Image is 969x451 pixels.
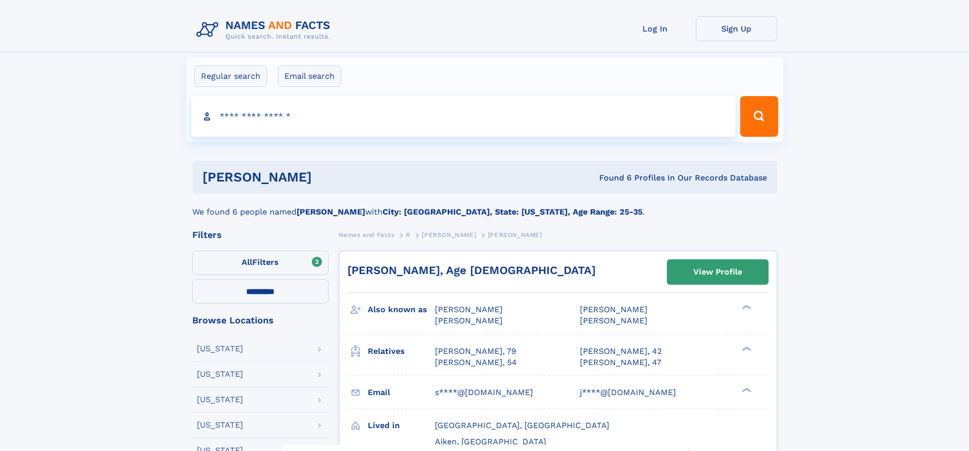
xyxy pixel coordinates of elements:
[347,264,596,277] a: [PERSON_NAME], Age [DEMOGRAPHIC_DATA]
[197,421,243,429] div: [US_STATE]
[406,228,410,241] a: R
[580,305,648,314] span: [PERSON_NAME]
[368,384,435,401] h3: Email
[192,316,329,325] div: Browse Locations
[435,316,503,325] span: [PERSON_NAME]
[614,16,696,41] a: Log In
[435,357,517,368] a: [PERSON_NAME], 54
[740,386,752,393] div: ❯
[488,231,542,238] span: [PERSON_NAME]
[278,66,341,87] label: Email search
[455,172,767,184] div: Found 6 Profiles In Our Records Database
[667,260,768,284] a: View Profile
[194,66,267,87] label: Regular search
[422,228,476,241] a: [PERSON_NAME]
[368,417,435,434] h3: Lived in
[435,420,609,430] span: [GEOGRAPHIC_DATA], [GEOGRAPHIC_DATA]
[197,370,243,378] div: [US_STATE]
[192,251,329,275] label: Filters
[406,231,410,238] span: R
[192,194,777,218] div: We found 6 people named with .
[192,230,329,239] div: Filters
[740,96,778,137] button: Search Button
[297,207,365,217] b: [PERSON_NAME]
[435,305,503,314] span: [PERSON_NAME]
[422,231,476,238] span: [PERSON_NAME]
[383,207,642,217] b: City: [GEOGRAPHIC_DATA], State: [US_STATE], Age Range: 25-35
[197,396,243,404] div: [US_STATE]
[192,16,339,44] img: Logo Names and Facts
[696,16,777,41] a: Sign Up
[435,346,516,357] a: [PERSON_NAME], 79
[368,343,435,360] h3: Relatives
[740,304,752,311] div: ❯
[202,171,456,184] h1: [PERSON_NAME]
[740,345,752,352] div: ❯
[693,260,742,284] div: View Profile
[435,437,546,446] span: Aiken, [GEOGRAPHIC_DATA]
[191,96,736,137] input: search input
[339,228,395,241] a: Names and Facts
[580,316,648,325] span: [PERSON_NAME]
[580,357,661,368] a: [PERSON_NAME], 47
[368,301,435,318] h3: Also known as
[580,346,662,357] a: [PERSON_NAME], 42
[242,257,252,267] span: All
[197,345,243,353] div: [US_STATE]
